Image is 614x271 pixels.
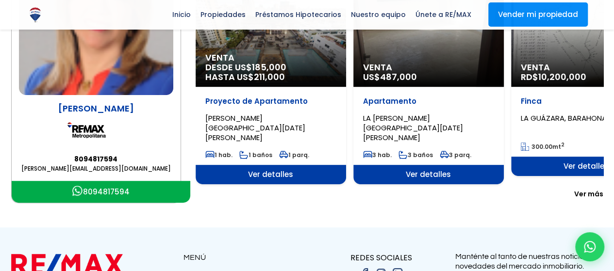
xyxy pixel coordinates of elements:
[183,252,307,264] p: MENÚ
[521,113,607,123] span: LA GUÁZARA, BARAHONA
[353,165,504,184] span: Ver detalles
[363,113,463,143] span: LA [PERSON_NAME][GEOGRAPHIC_DATA][DATE][PERSON_NAME]
[196,165,346,184] span: Ver detalles
[19,164,173,174] a: [PERSON_NAME][EMAIL_ADDRESS][DOMAIN_NAME]
[12,181,190,203] a: Icono Whatsapp8094817594
[521,143,564,151] span: mt
[488,2,588,27] a: Vender mi propiedad
[205,96,336,106] p: Proyecto de Apartamento
[205,72,336,82] span: HASTA US$
[167,7,196,22] span: Inicio
[279,151,309,159] span: 1 parq.
[521,71,586,83] span: RD$
[205,113,305,143] span: [PERSON_NAME][GEOGRAPHIC_DATA][DATE][PERSON_NAME]
[254,71,285,83] span: 211,000
[252,61,286,73] span: 185,000
[538,71,586,83] span: 10,200,000
[531,143,552,151] span: 300.00
[363,63,494,72] span: Venta
[205,53,336,63] span: Venta
[561,141,564,148] sup: 2
[72,186,83,196] img: Icono Whatsapp
[19,102,173,114] p: [PERSON_NAME]
[205,63,336,82] span: DESDE US$
[27,6,44,23] img: Logo de REMAX
[307,252,455,264] p: REDES SOCIALES
[363,96,494,106] p: Apartamento
[455,252,603,271] p: Manténte al tanto de nuestras noticias y novedades del mercado inmobiliario.
[19,154,173,164] a: 8094817594
[363,71,417,83] span: US$
[67,114,125,146] img: Remax Metropolitana
[574,189,603,199] span: Ver más
[250,7,346,22] span: Préstamos Hipotecarios
[205,151,232,159] span: 1 hab.
[196,7,250,22] span: Propiedades
[363,151,392,159] span: 3 hab.
[380,71,417,83] span: 487,000
[411,7,476,22] span: Únete a RE/MAX
[440,151,471,159] span: 3 parq.
[239,151,272,159] span: 1 baños
[398,151,433,159] span: 3 baños
[346,7,411,22] span: Nuestro equipo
